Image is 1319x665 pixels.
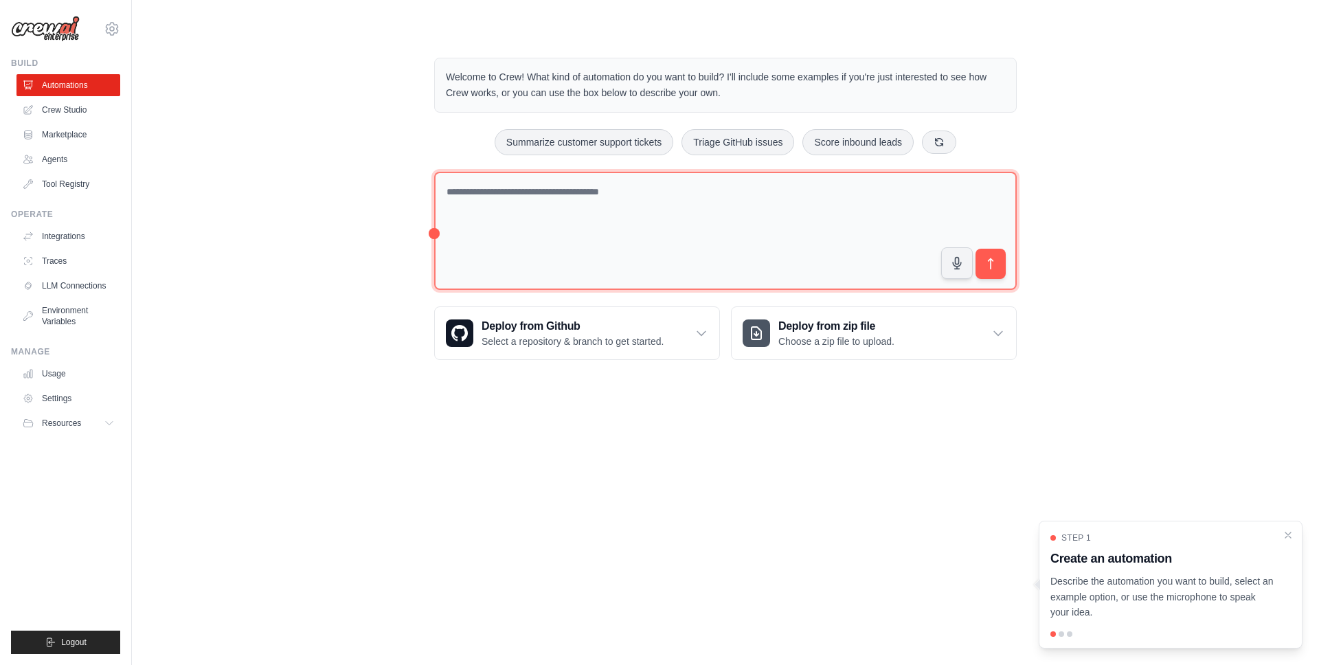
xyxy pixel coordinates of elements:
[802,129,914,155] button: Score inbound leads
[16,225,120,247] a: Integrations
[482,318,664,335] h3: Deploy from Github
[16,275,120,297] a: LLM Connections
[681,129,794,155] button: Triage GitHub issues
[1250,599,1319,665] iframe: Chat Widget
[778,335,894,348] p: Choose a zip file to upload.
[1050,549,1274,568] h3: Create an automation
[16,148,120,170] a: Agents
[1283,530,1294,541] button: Close walkthrough
[16,99,120,121] a: Crew Studio
[16,300,120,332] a: Environment Variables
[42,418,81,429] span: Resources
[1050,574,1274,620] p: Describe the automation you want to build, select an example option, or use the microphone to spe...
[11,346,120,357] div: Manage
[16,412,120,434] button: Resources
[11,16,80,42] img: Logo
[778,318,894,335] h3: Deploy from zip file
[16,250,120,272] a: Traces
[16,173,120,195] a: Tool Registry
[16,124,120,146] a: Marketplace
[11,58,120,69] div: Build
[446,69,1005,101] p: Welcome to Crew! What kind of automation do you want to build? I'll include some examples if you'...
[11,631,120,654] button: Logout
[1061,532,1091,543] span: Step 1
[16,363,120,385] a: Usage
[11,209,120,220] div: Operate
[61,637,87,648] span: Logout
[16,387,120,409] a: Settings
[482,335,664,348] p: Select a repository & branch to get started.
[16,74,120,96] a: Automations
[495,129,673,155] button: Summarize customer support tickets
